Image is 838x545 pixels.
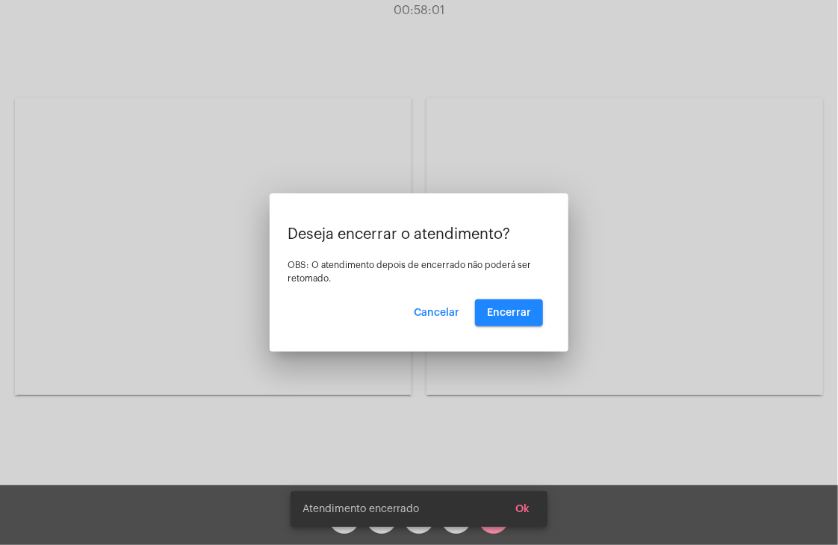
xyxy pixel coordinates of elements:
[487,308,531,318] span: Encerrar
[475,299,543,326] button: Encerrar
[288,261,531,283] span: OBS: O atendimento depois de encerrado não poderá ser retomado.
[402,299,471,326] button: Cancelar
[288,226,550,243] p: Deseja encerrar o atendimento?
[414,308,459,318] span: Cancelar
[394,4,444,16] span: 00:58:01
[302,502,419,517] span: Atendimento encerrado
[515,504,530,514] span: Ok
